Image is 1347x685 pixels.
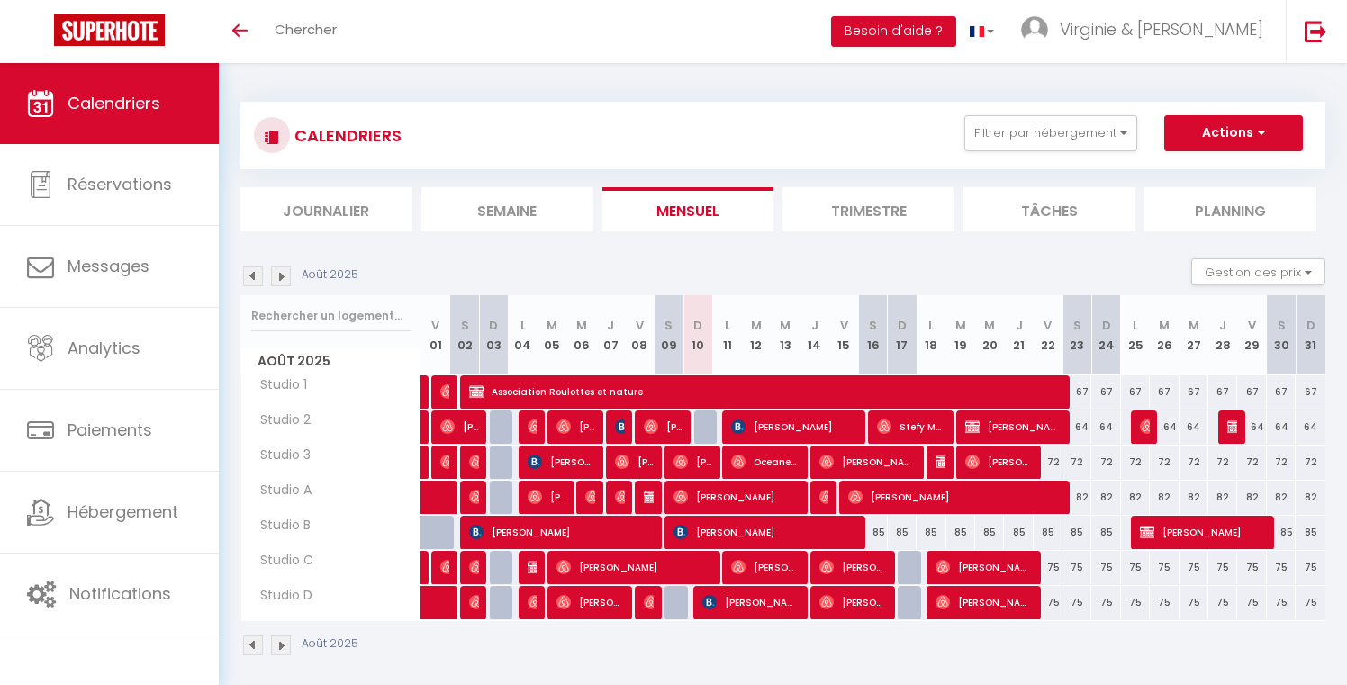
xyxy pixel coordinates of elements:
div: 64 [1296,410,1325,444]
div: 82 [1237,481,1266,514]
th: 16 [858,295,887,375]
input: Rechercher un logement... [251,300,411,332]
span: [PERSON_NAME] [440,445,450,479]
th: 01 [421,295,450,375]
span: [PERSON_NAME] [673,515,856,549]
span: [PERSON_NAME] [644,410,683,444]
abbr: D [898,317,907,334]
span: Hébergement [68,500,178,523]
span: [PERSON_NAME] [1140,515,1265,549]
th: 08 [625,295,654,375]
th: 21 [1004,295,1033,375]
th: 17 [888,295,917,375]
span: [PERSON_NAME] [819,480,829,514]
th: 12 [742,295,771,375]
div: 75 [1091,586,1120,619]
div: 64 [1267,410,1296,444]
button: Gestion des prix [1191,258,1325,285]
span: Studio D [244,586,317,606]
div: 75 [1121,551,1150,584]
abbr: M [751,317,762,334]
a: [PERSON_NAME] [421,551,430,585]
div: 72 [1180,446,1208,479]
div: 67 [1180,375,1208,409]
div: 72 [1208,446,1237,479]
div: 75 [1121,586,1150,619]
abbr: D [489,317,498,334]
div: 67 [1267,375,1296,409]
div: 82 [1296,481,1325,514]
abbr: M [576,317,587,334]
th: 22 [1034,295,1062,375]
span: Réservations [68,173,172,195]
span: [PERSON_NAME] [848,480,1060,514]
th: 24 [1091,295,1120,375]
th: 02 [450,295,479,375]
li: Mensuel [602,187,774,231]
th: 04 [509,295,538,375]
div: 85 [917,516,945,549]
span: Analytics [68,337,140,359]
div: 75 [1296,551,1325,584]
abbr: S [461,317,469,334]
abbr: M [547,317,557,334]
span: Août 2025 [241,348,420,374]
div: 75 [1208,551,1237,584]
div: 75 [1062,551,1091,584]
div: 67 [1237,375,1266,409]
div: 75 [1208,586,1237,619]
div: 75 [1150,586,1179,619]
abbr: D [1102,317,1111,334]
abbr: S [869,317,877,334]
div: 72 [1121,446,1150,479]
img: ... [1021,16,1048,43]
div: 75 [1062,586,1091,619]
span: [PERSON_NAME] [528,585,538,619]
li: Journalier [240,187,412,231]
div: 64 [1091,410,1120,444]
span: [PERSON_NAME] [528,445,595,479]
th: 13 [771,295,800,375]
span: [PERSON_NAME] [673,480,799,514]
div: 72 [1062,446,1091,479]
p: Août 2025 [302,266,358,284]
th: 14 [800,295,829,375]
li: Tâches [963,187,1135,231]
button: Besoin d'aide ? [831,16,956,47]
span: [PERSON_NAME] [644,480,654,514]
div: 85 [975,516,1004,549]
th: 29 [1237,295,1266,375]
div: 67 [1121,375,1150,409]
span: [PERSON_NAME] [469,445,479,479]
div: 85 [888,516,917,549]
div: 75 [1237,551,1266,584]
span: Messages [68,255,149,277]
span: [PERSON_NAME] [819,550,887,584]
div: 85 [1062,516,1091,549]
span: [PERSON_NAME] [469,585,479,619]
th: 09 [655,295,683,375]
span: [PERSON_NAME] [965,410,1062,444]
div: 64 [1237,410,1266,444]
span: [PERSON_NAME] [936,550,1032,584]
span: Stefy Menga [877,410,945,444]
div: 82 [1180,481,1208,514]
th: 07 [596,295,625,375]
span: Studio B [244,516,315,536]
div: 72 [1296,446,1325,479]
div: 75 [1150,551,1179,584]
span: Paiements [68,419,152,441]
abbr: L [1133,317,1138,334]
li: Planning [1144,187,1316,231]
span: [PERSON_NAME] [702,585,799,619]
a: [PERSON_NAME] [421,375,430,410]
div: 75 [1034,551,1062,584]
span: Studio 3 [244,446,315,465]
th: 15 [829,295,858,375]
span: [PERSON_NAME] [1227,410,1237,444]
span: [PERSON_NAME] [556,550,710,584]
span: [PERSON_NAME] [469,480,479,514]
span: [PERSON_NAME] [731,410,856,444]
span: [PERSON_NAME] [528,480,566,514]
span: Studio C [244,551,318,571]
